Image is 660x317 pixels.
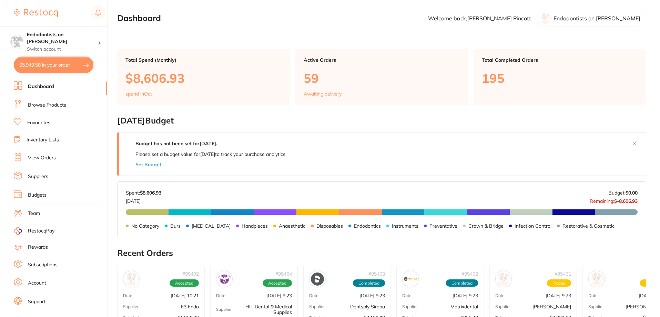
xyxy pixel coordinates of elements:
p: Infection Control [515,223,551,229]
p: # 95464 [275,271,292,277]
p: Please set a budget value for [DATE] to track your purchase analytics. [135,151,286,157]
p: 59 [304,71,460,85]
p: [MEDICAL_DATA] [192,223,231,229]
span: RestocqPay [28,228,54,235]
p: Remaining: [590,196,638,204]
span: Completed [353,279,385,287]
strong: $-8,606.93 [614,198,638,204]
p: Welcome back, [PERSON_NAME] Pincott [428,15,531,21]
span: Accepted [263,279,292,287]
p: # 95461 [555,271,571,277]
p: Disposables [316,223,343,229]
img: Adam Dental [590,273,603,286]
a: Active Orders59Awaiting delivery [295,49,468,105]
a: Support [28,298,45,305]
span: Placed [547,279,571,287]
a: Rewards [28,244,48,251]
p: spend in Oct [125,91,152,97]
p: No Category [131,223,159,229]
p: Instruments [392,223,418,229]
h2: Recent Orders [117,248,646,258]
p: Burs [170,223,181,229]
p: [DATE] 9:23 [453,293,478,298]
p: HIT Dental & Medical Supplies [232,304,292,315]
a: Team [28,210,40,217]
p: Budget: [608,190,638,196]
a: Favourites [27,119,50,126]
p: Supplier [495,304,511,309]
p: Total Spend (Monthly) [125,57,282,63]
img: E3 Endo [125,273,138,286]
p: Date [216,293,225,298]
h4: Endodontists on Collins [27,31,98,45]
a: RestocqPay [14,227,54,235]
a: Inventory Lists [27,137,59,143]
p: 195 [482,71,638,85]
p: [DATE] 10:21 [171,293,199,298]
p: E3 Endo [181,304,199,309]
p: Spent: [126,190,161,196]
p: [DATE] [126,196,161,204]
img: RestocqPay [14,227,22,235]
p: Active Orders [304,57,460,63]
img: Dentsply Sirona [311,273,324,286]
p: Matrixdental [450,304,478,309]
a: View Orders [28,155,56,161]
p: Date [588,293,598,298]
p: Awaiting delivery [304,91,342,97]
p: [DATE] 9:23 [359,293,385,298]
a: Browse Products [28,102,66,109]
p: Supplier [216,307,232,312]
h2: Dashboard [117,13,161,23]
span: Accepted [170,279,199,287]
a: Total Completed Orders195 [474,49,646,105]
p: Anaesthetic [279,223,305,229]
button: $5,949.58 in your order [14,57,93,73]
p: Supplier [123,304,139,309]
p: Crown & Bridge [468,223,504,229]
a: Account [28,280,46,287]
button: Set Budget [135,162,161,167]
p: # 95462 [461,271,478,277]
p: # 95492 [182,271,199,277]
span: Completed [446,279,478,287]
p: Dentsply Sirona [350,304,385,309]
a: Restocq Logo [14,5,58,21]
img: Henry Schein Halas [497,273,510,286]
img: HIT Dental & Medical Supplies [218,273,231,286]
a: Suppliers [28,173,48,180]
strong: $0.00 [626,190,638,196]
a: Dashboard [28,83,54,90]
a: Total Spend (Monthly)$8,606.93spend inOct [117,49,290,105]
h2: [DATE] Budget [117,116,646,126]
p: $8,606.93 [125,71,282,85]
p: [PERSON_NAME] [532,304,571,309]
img: Matrixdental [404,273,417,286]
p: Date [309,293,318,298]
p: Total Completed Orders [482,57,638,63]
p: Date [123,293,132,298]
a: Subscriptions [28,261,58,268]
p: Supplier [588,304,604,309]
img: Restocq Logo [14,9,58,17]
p: Endodontics [354,223,381,229]
strong: $8,606.93 [140,190,161,196]
p: Supplier [309,304,325,309]
p: Date [402,293,412,298]
strong: Budget has not been set for [DATE] . [135,140,217,147]
p: # 95463 [368,271,385,277]
p: Supplier [402,304,418,309]
p: Endodontists on [PERSON_NAME] [554,15,640,21]
a: Budgets [28,192,47,199]
img: Endodontists on Collins [11,35,23,48]
p: [DATE] 9:23 [266,293,292,298]
p: Switch account [27,46,98,53]
p: Restorative & Cosmetic [562,223,615,229]
p: [DATE] 9:23 [546,293,571,298]
p: Handpieces [242,223,268,229]
p: Preventative [429,223,457,229]
p: Date [495,293,505,298]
